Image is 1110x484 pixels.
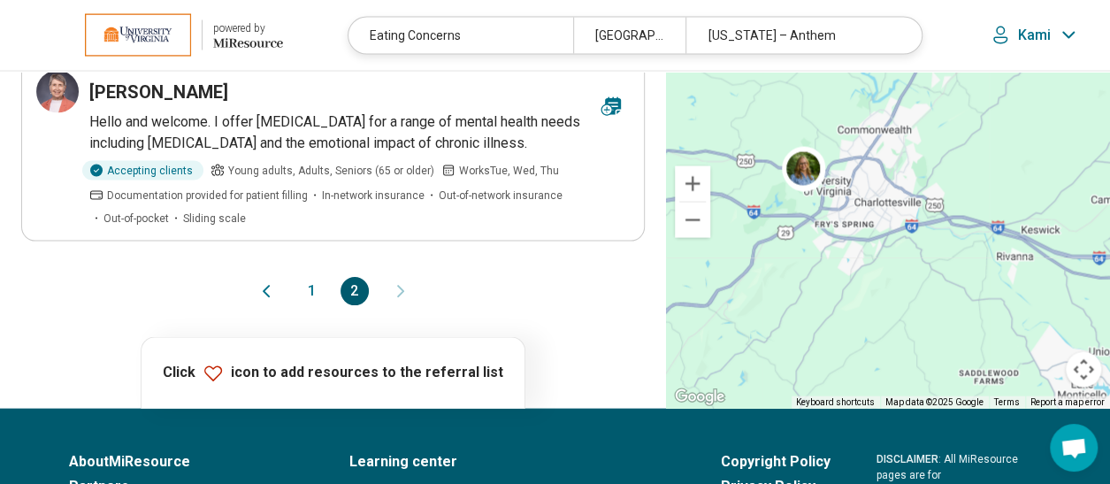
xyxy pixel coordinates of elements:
a: University of Virginiapowered by [28,14,283,57]
span: Map data ©2025 Google [885,397,984,407]
h3: [PERSON_NAME] [89,80,228,104]
button: Previous page [256,277,277,305]
span: Out-of-network insurance [439,188,563,204]
button: 2 [341,277,369,305]
button: Zoom out [675,203,710,238]
button: 1 [298,277,326,305]
a: Copyright Policy [721,451,831,472]
span: Young adults, Adults, Seniors (65 or older) [228,163,434,179]
div: Eating Concerns [348,18,573,54]
span: Documentation provided for patient filling [107,188,308,204]
button: Next page [390,277,411,305]
p: Kami [1018,27,1051,44]
a: Terms (opens in new tab) [994,397,1020,407]
p: Hello and welcome. I offer [MEDICAL_DATA] for a range of mental health needs including [MEDICAL_D... [89,111,630,154]
div: [US_STATE] – Anthem [685,18,910,54]
span: DISCLAIMER [877,453,938,465]
p: Click icon to add resources to the referral list [163,363,503,384]
button: Zoom in [675,166,710,202]
span: Sliding scale [183,211,246,227]
div: Open chat [1050,424,1098,472]
div: [GEOGRAPHIC_DATA], [GEOGRAPHIC_DATA] [573,18,685,54]
img: Google [670,386,729,409]
div: Accepting clients [82,161,203,181]
a: AboutMiResource [69,451,303,472]
span: Out-of-pocket [103,211,169,227]
a: Learning center [349,451,675,472]
span: Works Tue, Wed, Thu [459,163,559,179]
button: Keyboard shortcuts [796,396,875,409]
a: Report a map error [1030,397,1105,407]
div: powered by [213,20,283,36]
img: University of Virginia [85,14,191,57]
span: In-network insurance [322,188,425,204]
button: Map camera controls [1066,352,1101,388]
a: Open this area in Google Maps (opens a new window) [670,386,729,409]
